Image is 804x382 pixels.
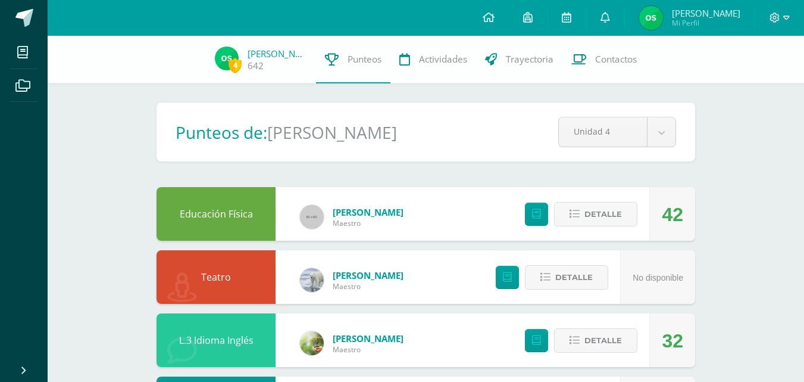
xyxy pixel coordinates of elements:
div: 32 [662,314,683,368]
a: Trayectoria [476,36,562,83]
a: [PERSON_NAME] [248,48,307,60]
button: Detalle [525,265,608,290]
h1: [PERSON_NAME] [267,121,397,144]
div: Teatro [157,250,276,304]
span: No disponible [633,273,683,282]
div: 42 [662,188,683,241]
div: Educación Física [157,187,276,241]
span: Maestro [333,344,403,355]
img: bb12ee73cbcbadab578609fc3959b0d5.png [300,268,324,292]
span: Punteos [348,53,381,66]
span: Unidad 4 [574,117,632,145]
h1: Punteos de: [176,121,267,144]
span: Contactos [595,53,637,66]
span: Actividades [419,53,467,66]
span: [PERSON_NAME] [333,269,403,281]
img: a5ec97171129a96b385d3d847ecf055b.png [300,331,324,355]
a: 642 [248,60,264,72]
a: Punteos [316,36,390,83]
span: [PERSON_NAME] [672,7,740,19]
span: 4 [229,58,242,73]
span: Detalle [584,330,622,352]
span: Trayectoria [506,53,553,66]
button: Detalle [554,202,637,226]
a: Actividades [390,36,476,83]
a: Contactos [562,36,646,83]
a: Unidad 4 [559,117,675,147]
img: 60x60 [300,205,324,229]
span: [PERSON_NAME] [333,206,403,218]
span: Maestro [333,218,403,228]
img: 036dd00b21afbf8d7ade513cf52a3cbc.png [215,46,239,70]
span: Mi Perfil [672,18,740,28]
button: Detalle [554,328,637,353]
span: Maestro [333,281,403,291]
span: Detalle [555,266,593,288]
div: L.3 Idioma Inglés [157,313,276,367]
span: [PERSON_NAME] [333,333,403,344]
span: Detalle [584,203,622,225]
img: 036dd00b21afbf8d7ade513cf52a3cbc.png [639,6,663,30]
